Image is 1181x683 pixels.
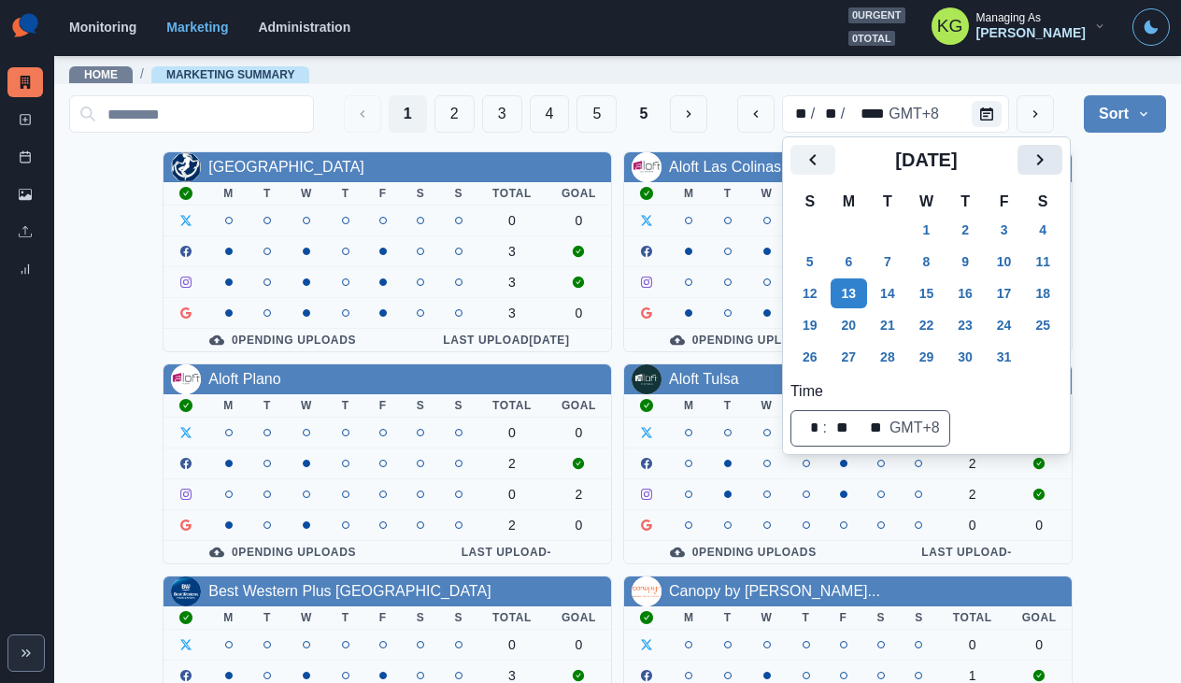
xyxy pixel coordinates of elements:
[829,417,851,439] div: minute
[1007,606,1072,630] th: Goal
[477,182,547,206] th: Total
[208,182,249,206] th: M
[825,606,862,630] th: F
[791,278,829,308] button: Sunday, October 12, 2025
[972,101,1002,127] button: Calendar
[747,394,788,418] th: W
[639,333,847,348] div: 0 Pending Uploads
[327,182,364,206] th: T
[492,306,532,320] div: 3
[562,213,596,228] div: 0
[986,278,1023,308] button: Friday, October 17, 2025
[908,278,946,308] button: Wednesday, October 15, 2025
[946,310,984,340] button: Thursday, October 23, 2025
[790,190,830,214] th: S
[1024,247,1061,277] button: Saturday, October 11, 2025
[953,487,992,502] div: 2
[439,606,477,630] th: S
[791,310,829,340] button: Sunday, October 19, 2025
[7,105,43,135] a: New Post
[809,103,817,125] div: /
[492,275,532,290] div: 3
[1024,310,1061,340] button: Saturday, October 25, 2025
[171,576,201,606] img: 107591225556643
[258,20,350,35] a: Administration
[887,103,941,125] div: time zone
[492,244,532,259] div: 3
[249,606,286,630] th: T
[7,254,43,284] a: Review Summary
[790,145,1062,373] div: October 2025
[166,68,295,81] a: Marketing Summary
[7,179,43,209] a: Media Library
[492,456,532,471] div: 2
[900,606,938,630] th: S
[790,145,1062,447] div: Calendar
[817,103,839,125] div: day
[632,364,662,394] img: 109844765501564
[795,417,799,439] div: ⁦
[858,417,884,439] div: AM/PM
[492,425,532,440] div: 0
[869,278,906,308] button: Today, Tuesday, October 14, 2025
[848,31,895,47] span: 0 total
[985,190,1024,214] th: F
[1022,518,1057,533] div: 0
[562,487,596,502] div: 2
[790,145,835,175] button: Previous
[669,159,781,175] a: Aloft Las Colinas
[562,306,596,320] div: 0
[492,518,532,533] div: 2
[976,25,1086,41] div: [PERSON_NAME]
[669,606,709,630] th: M
[477,606,547,630] th: Total
[669,371,739,387] a: Aloft Tulsa
[709,606,747,630] th: T
[986,310,1023,340] button: Friday, October 24, 2025
[791,342,829,372] button: Sunday, October 26, 2025
[492,213,532,228] div: 0
[850,417,854,439] div: ⁩
[831,310,868,340] button: Monday, October 20, 2025
[869,310,906,340] button: Tuesday, October 21, 2025
[953,518,992,533] div: 0
[69,64,309,84] nav: breadcrumb
[249,394,286,418] th: T
[7,67,43,97] a: Marketing Summary
[835,149,1017,171] h2: [DATE]
[208,583,491,599] a: Best Western Plus [GEOGRAPHIC_DATA]
[547,394,611,418] th: Goal
[624,95,662,133] button: Last Page
[747,606,788,630] th: W
[747,182,788,206] th: W
[69,20,136,35] a: Monitoring
[1024,215,1061,245] button: Saturday, October 4, 2025
[976,11,1041,24] div: Managing As
[171,152,201,182] img: 284157519576
[249,182,286,206] th: T
[178,333,387,348] div: 0 Pending Uploads
[953,456,992,471] div: 2
[709,182,747,206] th: T
[908,215,946,245] button: Wednesday, October 1, 2025
[639,545,847,560] div: 0 Pending Uploads
[1132,8,1170,46] button: Toggle Mode
[140,64,144,84] span: /
[1017,145,1062,175] button: Next
[171,364,201,394] img: 115558274762
[492,637,532,652] div: 0
[953,637,992,652] div: 0
[562,637,596,652] div: 0
[946,190,985,214] th: T
[986,215,1023,245] button: Friday, October 3, 2025
[788,606,825,630] th: T
[937,4,963,49] div: Katrina Gallardo
[831,342,868,372] button: Monday, October 27, 2025
[364,394,402,418] th: F
[547,606,611,630] th: Goal
[709,394,747,418] th: T
[830,190,869,214] th: M
[402,606,440,630] th: S
[402,394,440,418] th: S
[208,371,280,387] a: Aloft Plano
